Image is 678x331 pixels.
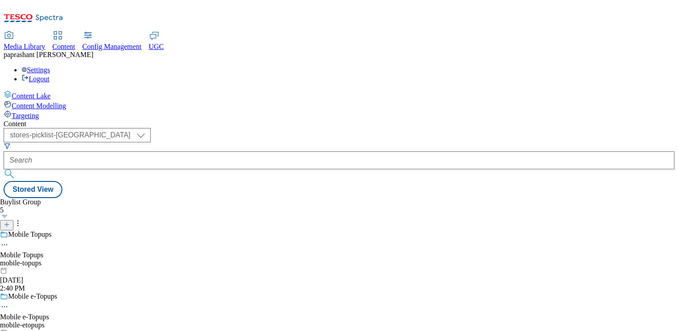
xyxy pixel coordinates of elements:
[22,75,49,83] a: Logout
[22,66,50,74] a: Settings
[8,230,52,238] div: Mobile Topups
[12,92,51,100] span: Content Lake
[52,43,75,50] span: Content
[4,120,674,128] div: Content
[83,43,142,50] span: Config Management
[4,90,674,100] a: Content Lake
[83,32,142,51] a: Config Management
[10,51,93,58] span: prashant [PERSON_NAME]
[4,151,674,169] input: Search
[4,181,62,198] button: Stored View
[4,51,10,58] span: pa
[52,32,75,51] a: Content
[12,112,39,119] span: Targeting
[4,110,674,120] a: Targeting
[149,43,164,50] span: UGC
[4,32,45,51] a: Media Library
[4,43,45,50] span: Media Library
[4,142,11,150] svg: Search Filters
[8,292,57,300] div: Mobile e-Topups
[12,102,66,110] span: Content Modelling
[4,100,674,110] a: Content Modelling
[149,32,164,51] a: UGC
